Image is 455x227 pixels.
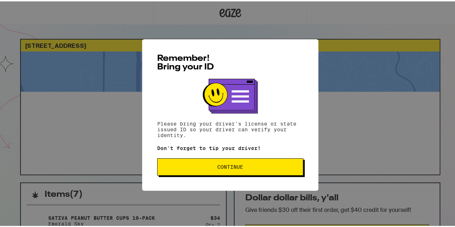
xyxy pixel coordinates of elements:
span: Hi. Need any help? [4,5,52,11]
span: Remember! Bring your ID [157,53,214,70]
button: Continue [157,157,303,174]
p: Please bring your driver's license or state issued ID so your driver can verify your identity. [157,119,303,137]
span: Continue [217,163,243,168]
p: Don't forget to tip your driver! [157,144,303,150]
